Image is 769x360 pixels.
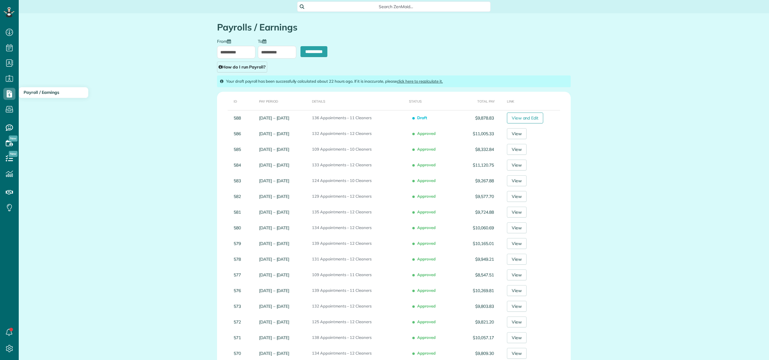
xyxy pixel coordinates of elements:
td: $11,120.75 [457,157,496,173]
a: [DATE] – [DATE] [259,225,289,231]
a: [DATE] – [DATE] [259,131,289,136]
td: 579 [217,236,257,251]
th: Details [310,92,407,110]
td: 131 Appointments – 12 Cleaners [310,251,407,267]
a: [DATE] – [DATE] [259,241,289,246]
span: Payroll / Earnings [24,90,59,95]
td: 573 [217,298,257,314]
a: View [507,222,527,233]
span: New [9,135,18,142]
span: New [9,151,18,157]
a: View and Edit [507,113,543,123]
td: $9,878.83 [457,110,496,126]
span: Approved [414,238,438,249]
span: Approved [414,317,438,327]
td: $9,577.70 [457,189,496,204]
span: Approved [414,348,438,358]
td: 571 [217,330,257,346]
span: Draft [414,113,430,123]
th: Pay Period [257,92,310,110]
td: 584 [217,157,257,173]
td: 109 Appointments – 11 Cleaners [310,267,407,283]
a: [DATE] – [DATE] [259,288,289,293]
td: 577 [217,267,257,283]
a: View [507,254,527,265]
td: 133 Appointments – 12 Cleaners [310,157,407,173]
a: [DATE] – [DATE] [259,194,289,199]
td: 585 [217,142,257,157]
span: Approved [414,223,438,233]
div: Your draft payroll has been successfully calculated about 22 hours ago. If it is inaccurate, please [217,75,571,87]
a: View [507,128,527,139]
a: click here to recalculate it. [397,79,443,84]
h1: Payrolls / Earnings [217,22,571,32]
a: [DATE] – [DATE] [259,351,289,356]
td: $9,724.88 [457,204,496,220]
a: [DATE] – [DATE] [259,178,289,183]
a: How do I run Payroll? [217,62,267,72]
td: 586 [217,126,257,142]
th: Status [407,92,457,110]
a: [DATE] – [DATE] [259,209,289,215]
span: Approved [414,207,438,217]
span: Approved [414,160,438,170]
a: View [507,160,527,170]
span: Approved [414,285,438,296]
td: 124 Appointments – 10 Cleaners [310,173,407,189]
td: $10,269.81 [457,283,496,298]
td: 588 [217,110,257,126]
a: [DATE] – [DATE] [259,319,289,325]
td: $10,060.69 [457,220,496,236]
td: 109 Appointments – 10 Cleaners [310,142,407,157]
td: 572 [217,314,257,330]
a: View [507,175,527,186]
a: View [507,285,527,296]
a: [DATE] – [DATE] [259,335,289,340]
td: $11,005.33 [457,126,496,142]
td: $8,332.84 [457,142,496,157]
td: $10,165.01 [457,236,496,251]
td: $9,267.88 [457,173,496,189]
span: Approved [414,254,438,264]
a: View [507,332,527,343]
td: 581 [217,204,257,220]
td: 129 Appointments – 12 Cleaners [310,189,407,204]
td: 132 Appointments – 12 Cleaners [310,298,407,314]
a: View [507,191,527,202]
th: ID [217,92,257,110]
td: 580 [217,220,257,236]
a: [DATE] – [DATE] [259,115,289,121]
td: 139 Appointments – 12 Cleaners [310,236,407,251]
label: To [258,38,269,43]
td: $10,057.17 [457,330,496,346]
td: 132 Appointments – 12 Cleaners [310,126,407,142]
a: View [507,144,527,155]
span: Approved [414,176,438,186]
a: [DATE] – [DATE] [259,304,289,309]
a: View [507,317,527,327]
td: $9,949.21 [457,251,496,267]
td: 134 Appointments – 12 Cleaners [310,220,407,236]
td: 136 Appointments – 11 Cleaners [310,110,407,126]
td: 583 [217,173,257,189]
a: View [507,269,527,280]
td: 138 Appointments – 12 Cleaners [310,330,407,346]
a: View [507,238,527,249]
span: Approved [414,270,438,280]
span: Approved [414,129,438,139]
span: Approved [414,301,438,311]
a: [DATE] – [DATE] [259,147,289,152]
td: $9,803.83 [457,298,496,314]
a: [DATE] – [DATE] [259,272,289,278]
span: Approved [414,191,438,202]
a: [DATE] – [DATE] [259,256,289,262]
label: From [217,38,234,43]
td: $9,821.20 [457,314,496,330]
th: Link [496,92,571,110]
a: [DATE] – [DATE] [259,162,289,168]
td: $8,547.51 [457,267,496,283]
td: 139 Appointments – 11 Cleaners [310,283,407,298]
span: Approved [414,333,438,343]
span: Approved [414,144,438,155]
td: 125 Appointments – 12 Cleaners [310,314,407,330]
